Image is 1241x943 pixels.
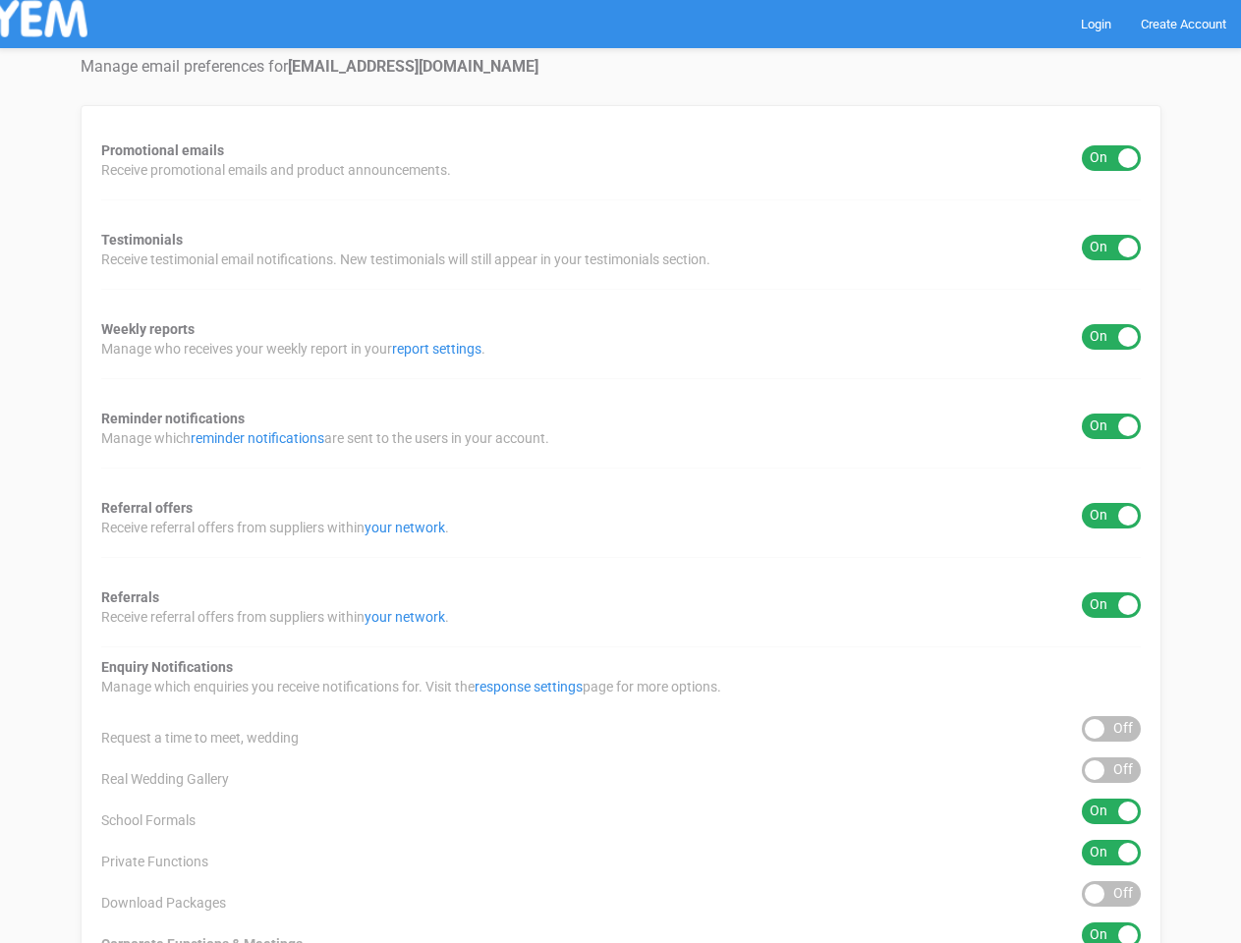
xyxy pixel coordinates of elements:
span: Download Packages [101,893,226,913]
a: reminder notifications [191,430,324,446]
span: Manage which enquiries you receive notifications for. Visit the page for more options. [101,677,721,696]
span: Receive referral offers from suppliers within . [101,518,449,537]
a: response settings [475,679,583,694]
span: Real Wedding Gallery [101,769,229,789]
strong: Enquiry Notifications [101,659,233,675]
span: Manage which are sent to the users in your account. [101,428,549,448]
span: Request a time to meet, wedding [101,728,299,748]
strong: Referrals [101,589,159,605]
h4: Manage email preferences for [81,58,1161,76]
strong: [EMAIL_ADDRESS][DOMAIN_NAME] [288,57,538,76]
a: your network [365,609,445,625]
span: Receive testimonial email notifications. New testimonials will still appear in your testimonials ... [101,250,710,269]
strong: Reminder notifications [101,411,245,426]
a: report settings [392,341,481,357]
a: your network [365,520,445,535]
strong: Referral offers [101,500,193,516]
strong: Promotional emails [101,142,224,158]
span: School Formals [101,810,196,830]
span: Receive promotional emails and product announcements. [101,160,451,180]
span: Private Functions [101,852,208,871]
strong: Testimonials [101,232,183,248]
strong: Weekly reports [101,321,195,337]
span: Receive referral offers from suppliers within . [101,607,449,627]
span: Manage who receives your weekly report in your . [101,339,485,359]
